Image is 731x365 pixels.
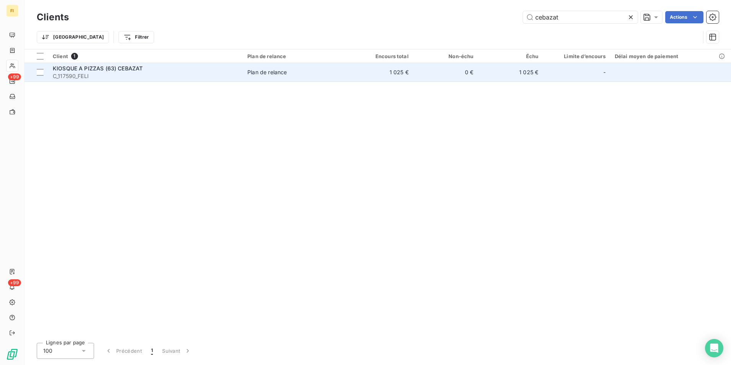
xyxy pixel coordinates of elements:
[71,53,78,60] span: 1
[418,53,474,59] div: Non-échu
[8,279,21,286] span: +99
[353,53,409,59] div: Encours total
[6,348,18,360] img: Logo LeanPay
[413,63,478,81] td: 0 €
[348,63,413,81] td: 1 025 €
[53,65,143,72] span: KIOSQUE A PIZZAS (63) CEBAZAT
[665,11,703,23] button: Actions
[37,10,69,24] h3: Clients
[523,11,638,23] input: Rechercher
[151,347,153,355] span: 1
[6,75,18,87] a: +99
[478,63,543,81] td: 1 025 €
[247,68,287,76] div: Plan de relance
[53,53,68,59] span: Client
[6,5,18,17] div: FI
[119,31,154,43] button: Filtrer
[547,53,606,59] div: Limite d’encours
[158,343,196,359] button: Suivant
[482,53,538,59] div: Échu
[603,68,606,76] span: -
[37,31,109,43] button: [GEOGRAPHIC_DATA]
[43,347,52,355] span: 100
[53,72,238,80] span: C_117590_FELI
[146,343,158,359] button: 1
[100,343,146,359] button: Précédent
[615,53,726,59] div: Délai moyen de paiement
[705,339,723,357] div: Open Intercom Messenger
[8,73,21,80] span: +99
[247,53,344,59] div: Plan de relance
